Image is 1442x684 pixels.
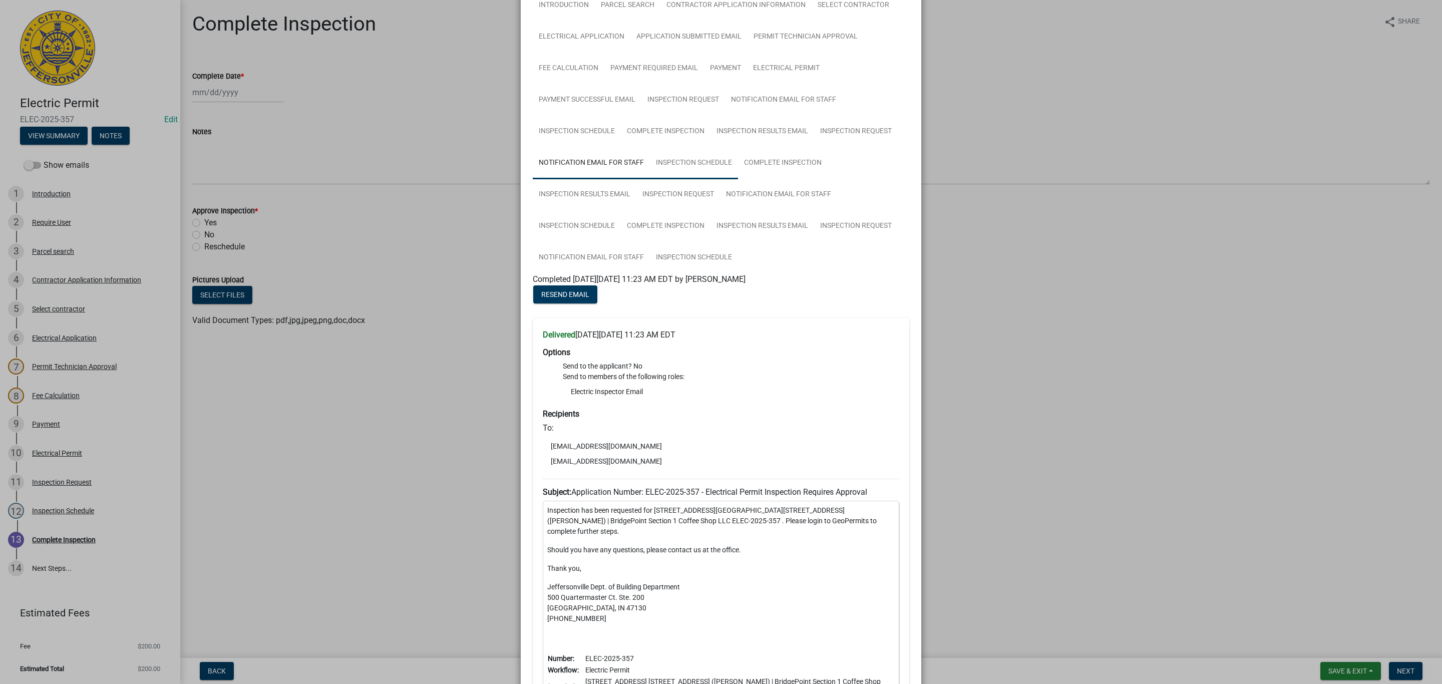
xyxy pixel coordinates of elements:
a: Inspection Request [814,210,898,242]
a: Notification Email for Staff [533,242,650,274]
a: Payment [704,53,747,85]
a: Notification Email for Staff [533,147,650,179]
p: Thank you, [547,563,895,574]
a: Fee Calculation [533,53,604,85]
a: Inspection Schedule [650,147,738,179]
b: Number: [548,654,574,662]
span: Resend Email [541,290,589,298]
a: Notification Email for Staff [725,84,842,116]
button: Resend Email [533,285,597,303]
strong: Delivered [543,330,575,339]
p: Jeffersonville Dept. of Building Department 500 Quartermaster Ct. Ste. 200 [GEOGRAPHIC_DATA], IN ... [547,582,895,624]
a: Notification Email for Staff [720,179,837,211]
h6: [DATE][DATE] 11:23 AM EDT [543,330,899,339]
td: Electric Permit [585,664,895,676]
li: Send to the applicant? No [563,361,899,372]
a: Permit Technician Approval [748,21,864,53]
li: [EMAIL_ADDRESS][DOMAIN_NAME] [543,439,899,454]
p: Inspection has been requested for [STREET_ADDRESS][GEOGRAPHIC_DATA][STREET_ADDRESS] ([PERSON_NAME... [547,505,895,537]
a: Inspection Results Email [533,179,636,211]
td: ELEC-2025-357 [585,653,895,664]
a: Payment Required Email [604,53,704,85]
a: Complete Inspection [621,116,710,148]
b: Workflow: [548,666,579,674]
a: Inspection Schedule [650,242,738,274]
a: Inspection Schedule [533,210,621,242]
a: Electrical Permit [747,53,826,85]
li: Electric Inspector Email [563,384,899,399]
li: Send to members of the following roles: [563,372,899,401]
a: Inspection Request [636,179,720,211]
h6: Application Number: ELEC-2025-357 - Electrical Permit Inspection Requires Approval [543,487,899,497]
strong: Recipients [543,409,579,419]
a: Inspection Results Email [710,210,814,242]
a: Payment Successful Email [533,84,641,116]
strong: Subject: [543,487,571,497]
a: Complete Inspection [621,210,710,242]
a: Application Submitted Email [630,21,748,53]
strong: Options [543,348,570,357]
span: Completed [DATE][DATE] 11:23 AM EDT by [PERSON_NAME] [533,274,746,284]
h6: To: [543,423,899,433]
a: Inspection Schedule [533,116,621,148]
a: Inspection Request [641,84,725,116]
a: Electrical Application [533,21,630,53]
a: Inspection Results Email [710,116,814,148]
a: Inspection Request [814,116,898,148]
li: [EMAIL_ADDRESS][DOMAIN_NAME] [543,454,899,469]
p: Should you have any questions, please contact us at the office. [547,545,895,555]
a: Complete Inspection [738,147,828,179]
